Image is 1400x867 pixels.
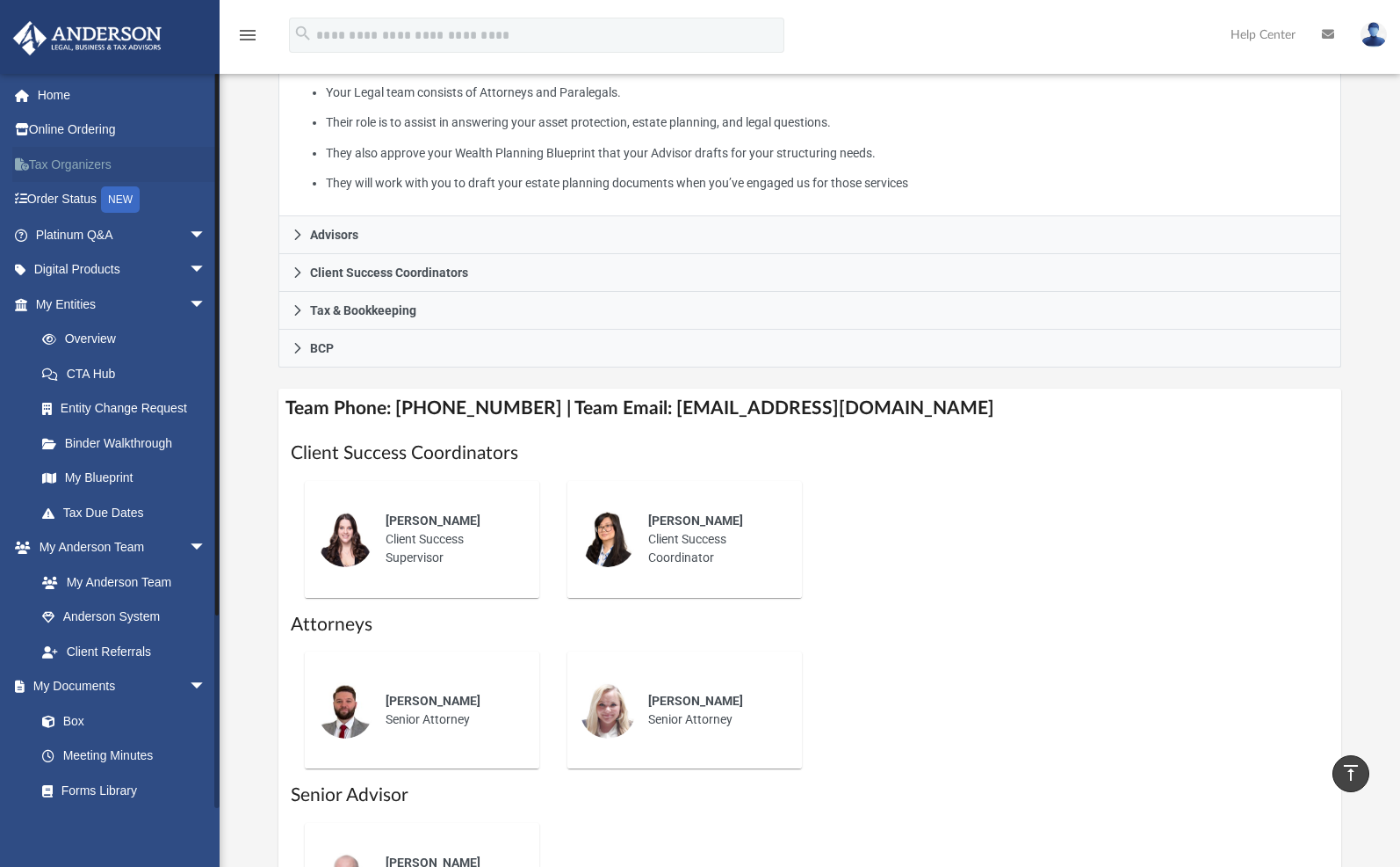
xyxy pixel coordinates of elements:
[8,21,167,55] img: Anderson Advisors Platinum Portal
[12,182,233,218] a: Order StatusNEW
[317,682,373,739] img: thumbnail
[317,511,373,567] img: thumbnail
[310,229,358,241] span: Advisors
[1340,762,1361,783] i: vertical_align_top
[310,266,468,279] span: Client Success Coordinators
[12,217,233,252] a: Platinum Q&Aarrow_drop_down
[12,287,233,322] a: My Entitiesarrow_drop_down
[237,25,258,46] i: menu
[25,461,224,496] a: My Blueprint
[25,773,215,808] a: Forms Library
[580,511,636,567] img: thumbnail
[386,514,480,528] span: [PERSON_NAME]
[12,530,224,565] a: My Anderson Teamarrow_drop_down
[291,783,1329,808] h1: Senior Advisor
[25,600,224,635] a: Anderson System
[310,304,416,317] span: Tax & Bookkeeping
[1332,755,1369,792] a: vertical_align_top
[12,252,233,288] a: Digital Productsarrow_drop_down
[386,694,480,708] span: [PERSON_NAME]
[189,287,224,323] span: arrow_drop_down
[1360,22,1387,47] img: User Pic
[12,113,233,148] a: Online Ordering
[292,51,1328,194] p: What My Attorneys & Paralegals Do:
[189,217,224,253] span: arrow_drop_down
[310,342,334,354] span: BCP
[12,77,233,113] a: Home
[189,669,224,705] span: arrow_drop_down
[373,499,527,579] div: Client Success Supervisor
[25,808,224,843] a: Notarize
[25,426,233,461] a: Binder Walkthrough
[25,356,233,391] a: CTA Hub
[12,669,224,704] a: My Documentsarrow_drop_down
[278,39,1341,217] div: Attorneys & Paralegals
[648,514,743,528] span: [PERSON_NAME]
[25,322,233,357] a: Overview
[278,389,1341,428] h4: Team Phone: [PHONE_NUMBER] | Team Email: [EMAIL_ADDRESS][DOMAIN_NAME]
[25,391,233,426] a: Entity Change Request
[278,216,1341,254] a: Advisors
[237,33,258,46] a: menu
[25,739,224,774] a: Meeting Minutes
[636,680,790,741] div: Senior Attorney
[101,186,140,213] div: NEW
[25,565,215,600] a: My Anderson Team
[12,147,233,182] a: Tax Organizers
[25,703,215,739] a: Box
[25,495,233,530] a: Tax Due Dates
[580,682,636,739] img: thumbnail
[326,82,1327,104] li: Your Legal team consists of Attorneys and Paralegals.
[291,612,1329,637] h1: Attorneys
[278,254,1341,292] a: Client Success Coordinators
[326,172,1327,194] li: They will work with you to draft your estate planning documents when you’ve engaged us for those ...
[648,694,743,708] span: [PERSON_NAME]
[291,441,1329,466] h1: Client Success Coordinators
[373,680,527,741] div: Senior Attorney
[636,499,790,579] div: Client Success Coordinator
[293,24,313,43] i: search
[326,112,1327,134] li: Their role is to assist in answering your asset protection, estate planning, and legal questions.
[25,634,224,669] a: Client Referrals
[278,292,1341,330] a: Tax & Bookkeeping
[326,142,1327,164] li: They also approve your Wealth Planning Blueprint that your Advisor drafts for your structuring ne...
[189,530,224,566] span: arrow_drop_down
[278,330,1341,368] a: BCP
[189,252,224,288] span: arrow_drop_down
